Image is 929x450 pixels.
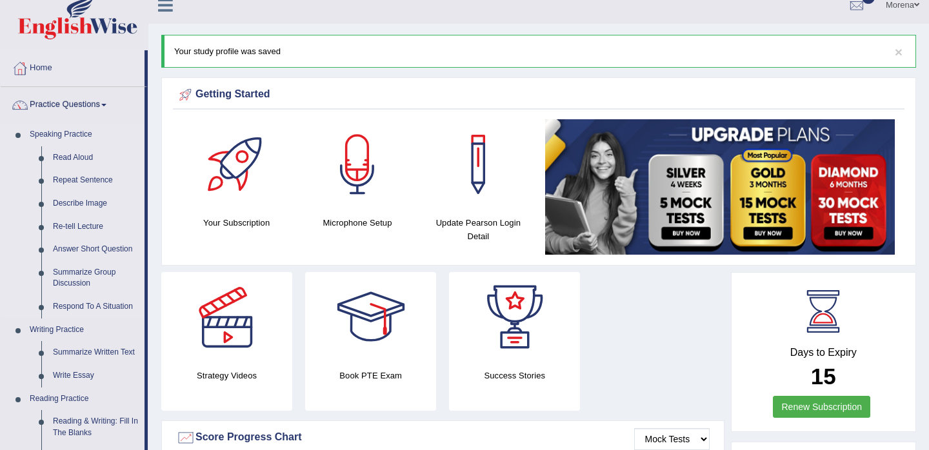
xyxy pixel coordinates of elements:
div: Score Progress Chart [176,428,710,447]
a: Reading & Writing: Fill In The Blanks [47,410,145,444]
a: Renew Subscription [773,396,870,418]
a: Read Aloud [47,146,145,170]
a: Write Essay [47,364,145,387]
h4: Success Stories [449,369,580,382]
a: Re-tell Lecture [47,215,145,239]
h4: Book PTE Exam [305,369,436,382]
img: small5.jpg [545,119,895,255]
div: Your study profile was saved [161,35,916,68]
b: 15 [811,364,836,389]
h4: Strategy Videos [161,369,292,382]
button: × [895,45,903,59]
h4: Your Subscription [183,216,290,230]
a: Speaking Practice [24,123,145,146]
a: Writing Practice [24,318,145,342]
a: Home [1,50,145,83]
a: Summarize Written Text [47,341,145,364]
a: Summarize Group Discussion [47,261,145,295]
a: Practice Questions [1,87,145,119]
h4: Days to Expiry [746,347,902,358]
h4: Update Pearson Login Detail [425,216,532,243]
a: Describe Image [47,192,145,215]
div: Getting Started [176,85,901,104]
a: Respond To A Situation [47,295,145,318]
a: Reading Practice [24,387,145,411]
a: Answer Short Question [47,238,145,261]
a: Repeat Sentence [47,169,145,192]
h4: Microphone Setup [303,216,411,230]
